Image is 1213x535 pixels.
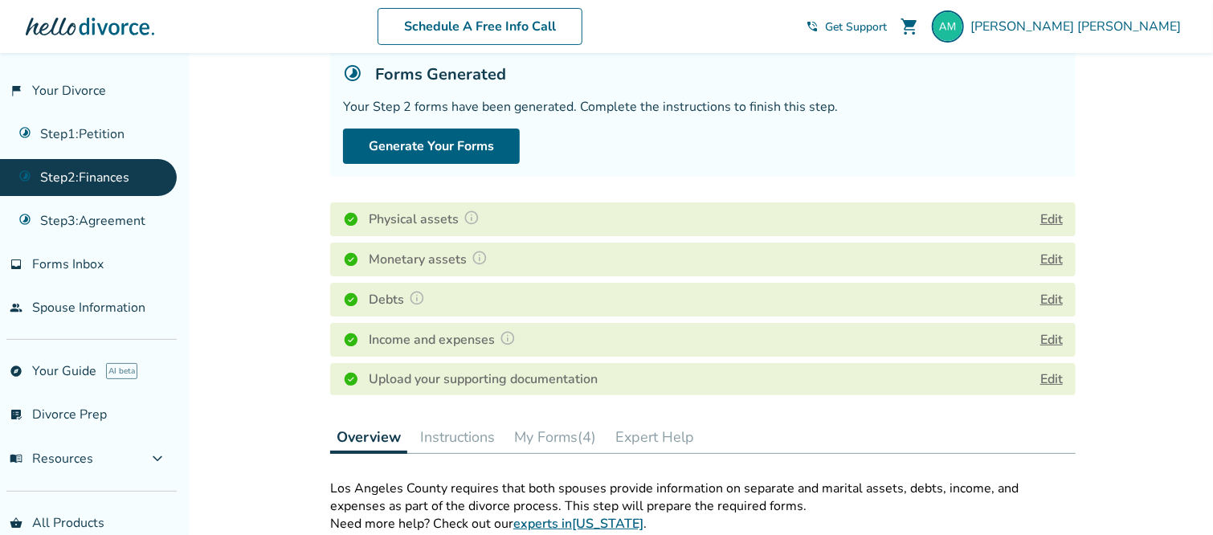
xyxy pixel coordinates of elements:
img: Question Mark [464,210,480,226]
a: experts in[US_STATE] [513,515,643,533]
span: flag_2 [10,84,22,97]
img: Question Mark [472,250,488,266]
button: My Forms(4) [508,421,602,453]
button: Generate Your Forms [343,129,520,164]
span: [PERSON_NAME] [PERSON_NAME] [970,18,1187,35]
span: shopping_basket [10,517,22,529]
img: Completed [343,211,359,227]
span: people [10,301,22,314]
img: Completed [343,251,359,267]
img: Completed [343,292,359,308]
span: Get Support [825,19,887,35]
p: Need more help? Check out our . [330,515,1076,533]
button: Expert Help [609,421,700,453]
h4: Debts [369,289,430,310]
div: Your Step 2 forms have been generated. Complete the instructions to finish this step. [343,98,1063,116]
span: Forms Inbox [32,255,104,273]
button: Edit [1040,210,1063,229]
span: explore [10,365,22,378]
span: expand_more [148,449,167,468]
span: menu_book [10,452,22,465]
img: Question Mark [409,290,425,306]
h4: Income and expenses [369,329,521,350]
img: Question Mark [500,330,516,346]
span: inbox [10,258,22,271]
img: antoine.mkblinds@gmail.com [932,10,964,43]
span: AI beta [106,363,137,379]
span: Resources [10,450,93,468]
a: Schedule A Free Info Call [378,8,582,45]
button: Edit [1040,330,1063,349]
button: Instructions [414,421,501,453]
p: Los Angeles County requires that both spouses provide information on separate and marital assets,... [330,480,1076,515]
iframe: Chat Widget [1133,458,1213,535]
a: Edit [1040,370,1063,388]
img: Completed [343,371,359,387]
h5: Forms Generated [375,63,506,85]
img: Completed [343,332,359,348]
button: Edit [1040,250,1063,269]
button: Overview [330,421,407,454]
a: phone_in_talkGet Support [806,19,887,35]
span: phone_in_talk [806,20,819,33]
h4: Monetary assets [369,249,492,270]
span: list_alt_check [10,408,22,421]
h4: Physical assets [369,209,484,230]
button: Edit [1040,290,1063,309]
h4: Upload your supporting documentation [369,370,598,389]
span: shopping_cart [900,17,919,36]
